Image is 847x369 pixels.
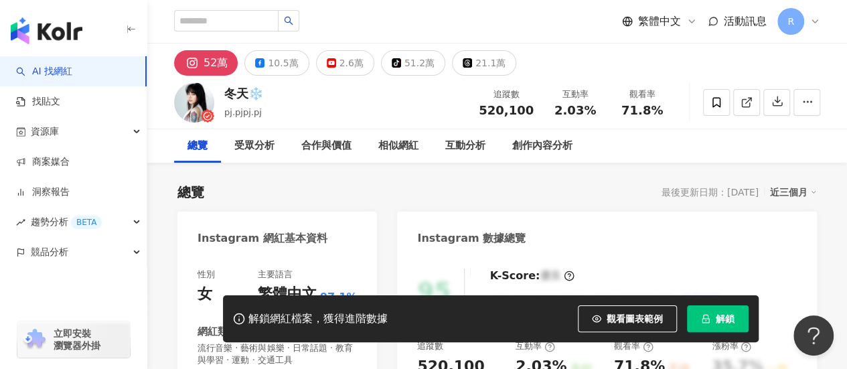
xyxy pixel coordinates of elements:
[31,207,102,237] span: 趨勢分析
[258,269,293,281] div: 主要語言
[479,88,534,101] div: 追蹤數
[174,82,214,123] img: KOL Avatar
[378,138,418,154] div: 相似網紅
[417,231,526,246] div: Instagram 數據總覽
[174,50,238,76] button: 52萬
[284,16,293,25] span: search
[198,231,327,246] div: Instagram 網紅基本資料
[244,50,309,76] button: 10.5萬
[662,187,759,198] div: 最後更新日期：[DATE]
[404,54,435,72] div: 51.2萬
[381,50,445,76] button: 51.2萬
[204,54,228,72] div: 52萬
[16,155,70,169] a: 商案媒合
[248,312,388,326] div: 解鎖網紅檔案，獲得進階數據
[31,237,68,267] span: 競品分析
[198,342,357,366] span: 流行音樂 · 藝術與娛樂 · 日常話題 · 教育與學習 · 運動 · 交通工具
[71,216,102,229] div: BETA
[770,183,817,201] div: 近三個月
[724,15,767,27] span: 活動訊息
[512,138,572,154] div: 創作內容分析
[16,218,25,227] span: rise
[54,327,100,352] span: 立即安裝 瀏覽器外掛
[617,88,668,101] div: 觀看率
[417,340,443,352] div: 追蹤數
[638,14,681,29] span: 繁體中文
[716,313,735,324] span: 解鎖
[198,284,212,305] div: 女
[187,138,208,154] div: 總覽
[31,117,59,147] span: 資源庫
[475,54,506,72] div: 21.1萬
[224,107,262,117] span: pj.pjpj.pj
[177,183,204,202] div: 總覽
[224,85,263,102] div: 冬天❄️
[516,340,555,352] div: 互動率
[268,54,298,72] div: 10.5萬
[578,305,677,332] button: 觀看圖表範例
[17,321,130,358] a: chrome extension立即安裝 瀏覽器外掛
[16,186,70,199] a: 洞察報告
[554,104,596,117] span: 2.03%
[614,340,653,352] div: 觀看率
[320,290,358,305] span: 97.1%
[339,54,364,72] div: 2.6萬
[16,65,72,78] a: searchAI 找網紅
[687,305,749,332] button: 解鎖
[316,50,374,76] button: 2.6萬
[787,14,794,29] span: R
[11,17,82,44] img: logo
[198,269,215,281] div: 性別
[445,138,485,154] div: 互動分析
[258,284,317,305] div: 繁體中文
[234,138,275,154] div: 受眾分析
[607,313,663,324] span: 觀看圖表範例
[489,269,574,283] div: K-Score :
[621,104,663,117] span: 71.8%
[16,95,60,108] a: 找貼文
[701,314,710,323] span: lock
[479,103,534,117] span: 520,100
[301,138,352,154] div: 合作與價值
[452,50,516,76] button: 21.1萬
[550,88,601,101] div: 互動率
[712,340,751,352] div: 漲粉率
[21,329,48,350] img: chrome extension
